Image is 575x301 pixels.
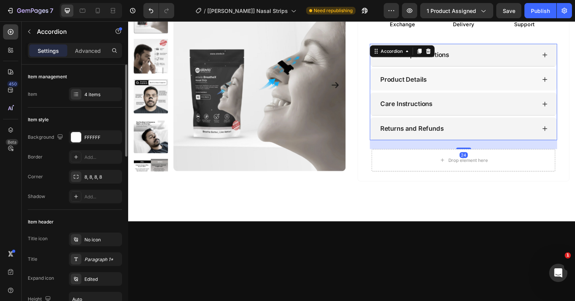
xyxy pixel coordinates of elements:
div: FFFFFF [84,134,120,141]
div: Expand icon [28,275,54,282]
div: Add... [84,193,120,200]
span: 1 [565,252,571,258]
div: 8, 8, 8, 8 [84,174,120,181]
div: Publish [531,7,550,15]
div: Drop element here [327,139,367,145]
div: Edited [84,276,120,283]
iframe: Intercom live chat [549,264,567,282]
span: [[PERSON_NAME]] Nasal Strips [207,7,288,15]
iframe: Design area [128,21,575,301]
button: Publish [524,3,556,18]
div: Corner [28,173,43,180]
p: Settings [38,47,59,55]
div: Item management [28,73,67,80]
div: Beta [6,139,18,145]
button: Carousel Next Arrow [207,61,216,70]
div: Paragraph 1* [84,256,120,263]
p: Product Details [257,55,305,64]
div: 24 [338,134,347,140]
span: 1 product assigned [427,7,476,15]
span: Need republishing [314,7,353,14]
div: Item [28,91,37,98]
div: Title [28,256,37,263]
button: Save [496,3,521,18]
button: 7 [3,3,57,18]
p: Returns and Refunds [257,106,322,114]
div: 450 [7,81,18,87]
div: 4 items [84,91,120,98]
div: Item header [28,219,54,225]
div: Accordion [256,27,282,34]
div: Border [28,154,43,160]
button: 1 product assigned [420,3,493,18]
span: Save [503,8,515,14]
div: No icon [84,236,120,243]
p: Advanced [75,47,101,55]
div: Shadow [28,193,45,200]
p: Accordion [37,27,102,36]
span: / [204,7,206,15]
div: Title icon [28,235,48,242]
p: 7 [50,6,53,15]
div: Item style [28,116,49,123]
div: Undo/Redo [143,3,174,18]
div: Background [28,132,65,143]
div: Add... [84,154,120,161]
p: Care Instructions [257,80,311,89]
